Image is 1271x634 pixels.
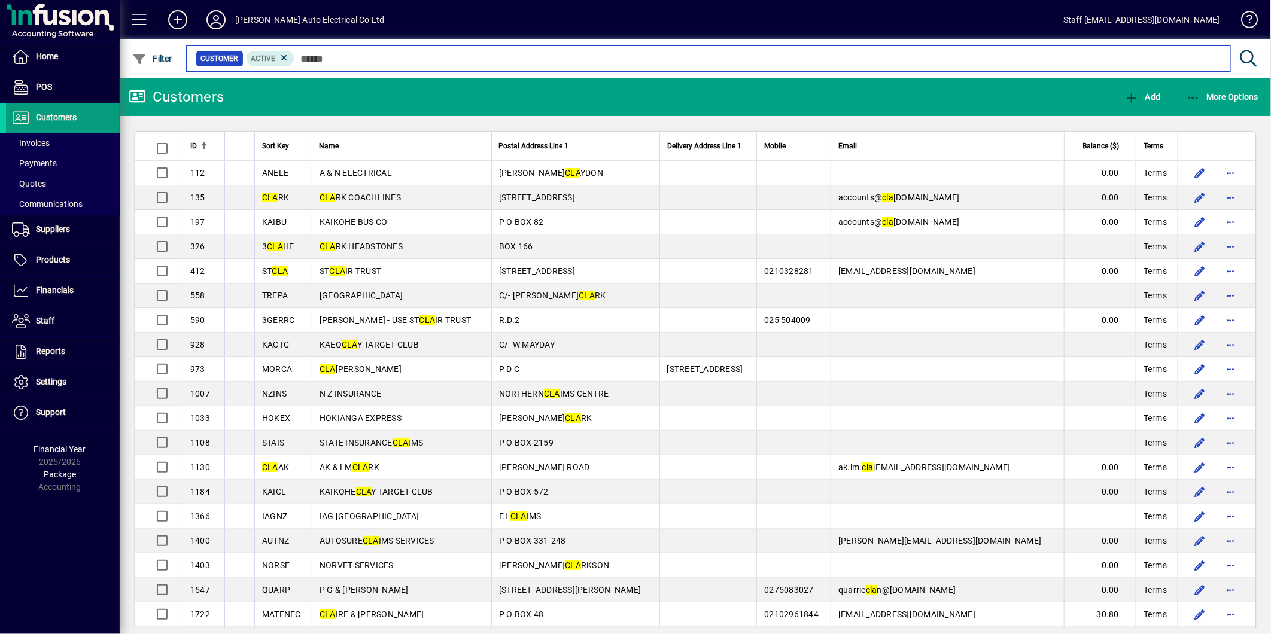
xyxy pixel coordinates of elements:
[320,193,401,202] span: RK COACHLINES
[262,217,287,227] span: KAIBU
[6,367,120,397] a: Settings
[667,139,741,153] span: Delivery Address Line 1
[190,536,210,545] span: 1400
[1144,167,1167,179] span: Terms
[565,560,581,570] em: CLA
[1190,286,1209,305] button: Edit
[320,315,471,325] span: [PERSON_NAME] - USE ST IR TRUST
[1221,212,1240,231] button: More options
[320,168,392,178] span: A & N ELECTRICAL
[320,242,336,251] em: CLA
[190,511,210,521] span: 1366
[262,340,289,349] span: KACTC
[1190,580,1209,599] button: Edit
[1190,433,1209,452] button: Edit
[320,139,339,153] span: Name
[1190,359,1209,379] button: Edit
[1144,216,1167,228] span: Terms
[565,168,580,178] em: CLA
[6,42,120,72] a: Home
[12,138,50,148] span: Invoices
[262,193,278,202] em: CLA
[262,462,289,472] span: AK
[1072,139,1130,153] div: Balance ($)
[838,462,1010,472] span: ak.lm. [EMAIL_ADDRESS][DOMAIN_NAME]
[1064,161,1136,185] td: 0.00
[320,487,433,496] span: KAIKOHE Y TARGET CLUB
[36,377,66,386] span: Settings
[6,153,120,173] a: Payments
[190,340,205,349] span: 928
[129,87,224,106] div: Customers
[36,82,52,92] span: POS
[190,413,210,423] span: 1033
[6,245,120,275] a: Products
[838,217,959,227] span: accounts@ [DOMAIN_NAME]
[1186,92,1259,102] span: More Options
[1221,335,1240,354] button: More options
[1064,308,1136,333] td: 0.00
[1064,455,1136,480] td: 0.00
[1144,388,1167,400] span: Terms
[320,585,409,595] span: P G & [PERSON_NAME]
[363,536,379,545] em: CLA
[262,168,288,178] span: ANELE
[499,266,575,276] span: [STREET_ADDRESS]
[1190,335,1209,354] button: Edit
[499,413,592,423] span: [PERSON_NAME] RK
[499,511,542,521] span: F.I. IMS
[499,217,544,227] span: P O BOX 82
[262,438,284,447] span: STAIS
[1221,286,1240,305] button: More options
[1144,584,1167,596] span: Terms
[1064,602,1136,627] td: 30.80
[764,139,786,153] span: Mobile
[838,585,956,595] span: quarrie n@[DOMAIN_NAME]
[251,54,276,63] span: Active
[838,266,975,276] span: [EMAIL_ADDRESS][DOMAIN_NAME]
[262,560,290,570] span: NORSE
[262,609,301,619] span: MATENEC
[36,316,54,325] span: Staff
[838,139,857,153] span: Email
[499,462,590,472] span: [PERSON_NAME] ROAD
[6,337,120,367] a: Reports
[862,462,874,472] em: cla
[262,585,290,595] span: QUARP
[1144,265,1167,277] span: Terms
[1064,553,1136,578] td: 0.00
[764,609,819,619] span: 02102961844
[1144,437,1167,449] span: Terms
[190,585,210,595] span: 1547
[36,346,65,356] span: Reports
[499,340,555,349] span: C/- W MAYDAY
[1221,384,1240,403] button: More options
[838,609,975,619] span: [EMAIL_ADDRESS][DOMAIN_NAME]
[1221,605,1240,624] button: More options
[1144,363,1167,375] span: Terms
[565,413,581,423] em: CLA
[1144,608,1167,620] span: Terms
[190,389,210,398] span: 1007
[510,511,527,521] em: CLA
[190,242,205,251] span: 326
[159,9,197,31] button: Add
[201,53,238,65] span: Customer
[320,364,336,374] em: CLA
[499,364,519,374] span: P D C
[1221,507,1240,526] button: More options
[499,168,603,178] span: [PERSON_NAME] YDON
[330,266,346,276] em: CLA
[838,536,1041,545] span: [PERSON_NAME][EMAIL_ADDRESS][DOMAIN_NAME]
[320,462,379,472] span: AK & LM RK
[129,48,175,69] button: Filter
[190,266,205,276] span: 412
[190,217,205,227] span: 197
[190,609,210,619] span: 1722
[6,306,120,336] a: Staff
[499,315,519,325] span: R.D.2
[1221,188,1240,207] button: More options
[499,609,544,619] span: P O BOX 48
[320,609,336,619] em: CLA
[320,413,402,423] span: HOKIANGA EXPRESS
